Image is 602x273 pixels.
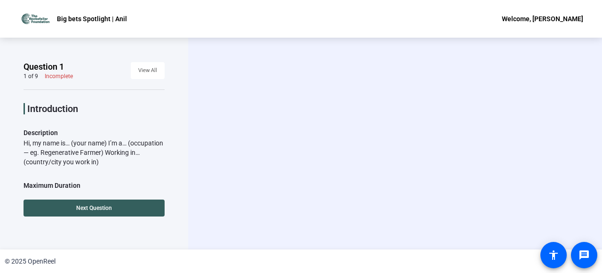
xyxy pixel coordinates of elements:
div: © 2025 OpenReel [5,257,55,266]
div: Maximum Duration [24,180,80,191]
div: Welcome, [PERSON_NAME] [502,13,583,24]
span: View All [138,64,157,78]
mat-icon: accessibility [548,249,559,261]
mat-icon: message [578,249,590,261]
span: Next Question [76,205,112,211]
button: View All [131,62,165,79]
p: Description [24,127,165,138]
span: Question 1 [24,61,64,72]
div: 1 of 9 [24,72,38,80]
p: Big bets Spotlight | Anil [57,13,127,24]
p: Introduction [27,103,165,114]
div: Incomplete [45,72,73,80]
img: OpenReel logo [19,9,52,28]
div: Hi, my name is… (your name) I’m a… (occupation — eg. Regenerative Farmer) Working in… (country/ci... [24,138,165,167]
button: Next Question [24,200,165,217]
